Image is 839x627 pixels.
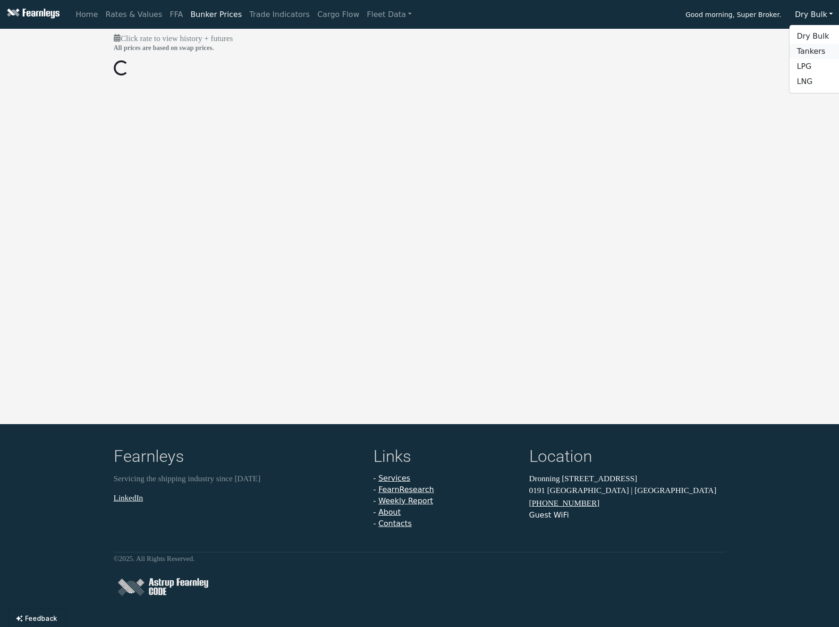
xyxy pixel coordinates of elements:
[114,44,214,51] b: All prices are based on swap prices.
[114,33,726,45] p: Click rate to view history + futures
[114,447,362,469] h4: Fearnleys
[186,5,246,24] a: Bunker Prices
[114,473,362,485] p: Servicing the shipping industry since [DATE]
[373,507,518,518] li: -
[373,447,518,469] h4: Links
[72,5,102,24] a: Home
[789,6,839,24] button: Dry Bulk
[378,519,412,528] a: Contacts
[166,5,187,24] a: FFA
[114,555,195,562] small: © 2025 . All Rights Reserved.
[686,8,781,24] span: Good morning, Super Broker.
[529,473,726,485] p: Dronning [STREET_ADDRESS]
[373,473,518,484] li: -
[363,5,415,24] a: Fleet Data
[114,493,143,502] a: LinkedIn
[378,474,410,483] a: Services
[5,8,59,20] img: Fearnleys Logo
[246,5,314,24] a: Trade Indicators
[373,495,518,507] li: -
[378,508,400,517] a: About
[373,484,518,495] li: -
[378,485,434,494] a: FearnResearch
[529,510,569,521] button: Guest WiFi
[378,496,433,505] a: Weekly Report
[529,485,726,497] p: 0191 [GEOGRAPHIC_DATA] | [GEOGRAPHIC_DATA]
[373,518,518,529] li: -
[529,447,726,469] h4: Location
[314,5,363,24] a: Cargo Flow
[102,5,166,24] a: Rates & Values
[529,499,600,508] a: [PHONE_NUMBER]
